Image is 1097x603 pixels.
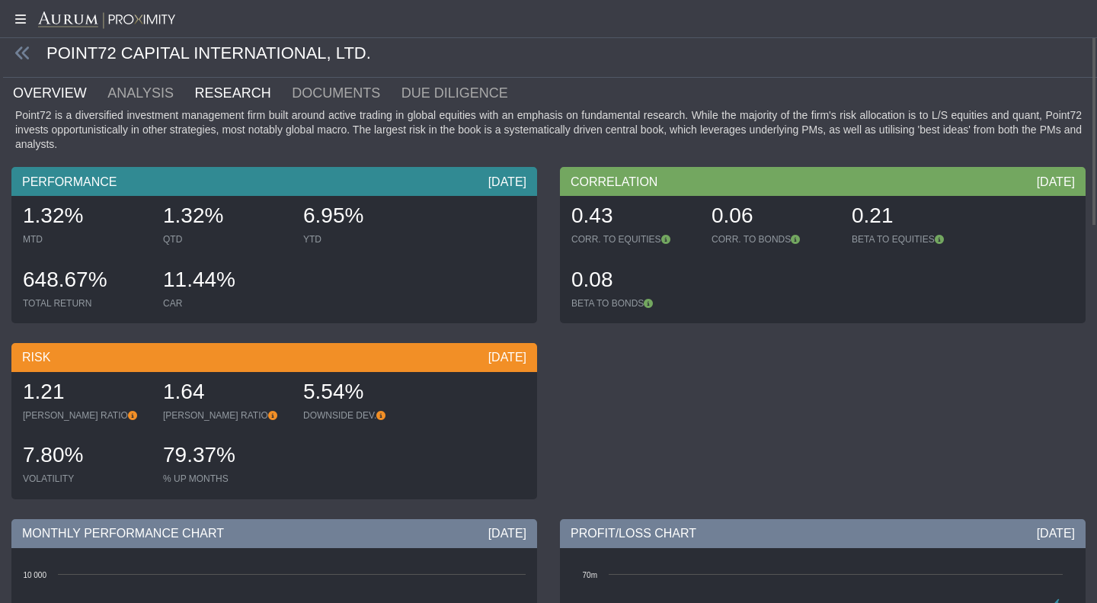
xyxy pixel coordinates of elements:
div: PERFORMANCE [11,167,537,196]
a: ANALYSIS [106,78,193,108]
div: [DATE] [1037,525,1075,542]
div: [DATE] [488,349,526,366]
div: 1.21 [23,377,148,409]
div: CORRELATION [560,167,1086,196]
div: CAR [163,297,288,310]
a: DUE DILIGENCE [400,78,528,108]
a: OVERVIEW [11,78,106,108]
a: DOCUMENTS [290,78,400,108]
div: % UP MONTHS [163,473,288,485]
div: RISK [11,343,537,372]
text: 70m [583,571,597,579]
div: VOLATILITY [23,473,148,485]
a: RESEARCH [193,78,291,108]
div: CORR. TO BONDS [712,233,836,245]
text: 10 000 [23,571,46,579]
div: 0.08 [571,265,696,297]
div: 0.06 [712,201,836,233]
div: 648.67% [23,265,148,297]
div: TOTAL RETURN [23,297,148,310]
div: 7.80% [23,441,148,473]
div: MTD [23,233,148,245]
div: BETA TO BONDS [571,297,696,310]
div: 79.37% [163,441,288,473]
div: [PERSON_NAME] RATIO [23,409,148,422]
span: 1.32% [163,204,223,227]
div: YTD [303,233,428,245]
div: [DATE] [1037,174,1075,191]
div: 1.64 [163,377,288,409]
div: 6.95% [303,201,428,233]
div: [DATE] [488,525,526,542]
img: Aurum-Proximity%20white.svg [38,11,175,30]
div: 11.44% [163,265,288,297]
div: Point72 is a diversified investment management firm built around active trading in global equitie... [11,108,1086,152]
div: [DATE] [488,174,526,191]
span: 1.32% [23,204,83,227]
div: MONTHLY PERFORMANCE CHART [11,519,537,548]
div: [PERSON_NAME] RATIO [163,409,288,422]
div: PROFIT/LOSS CHART [560,519,1086,548]
div: DOWNSIDE DEV. [303,409,428,422]
div: POINT72 CAPITAL INTERNATIONAL, LTD. [3,30,1097,78]
div: CORR. TO EQUITIES [571,233,696,245]
div: 5.54% [303,377,428,409]
div: 0.21 [852,201,977,233]
span: 0.43 [571,204,613,227]
div: BETA TO EQUITIES [852,233,977,245]
div: QTD [163,233,288,245]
